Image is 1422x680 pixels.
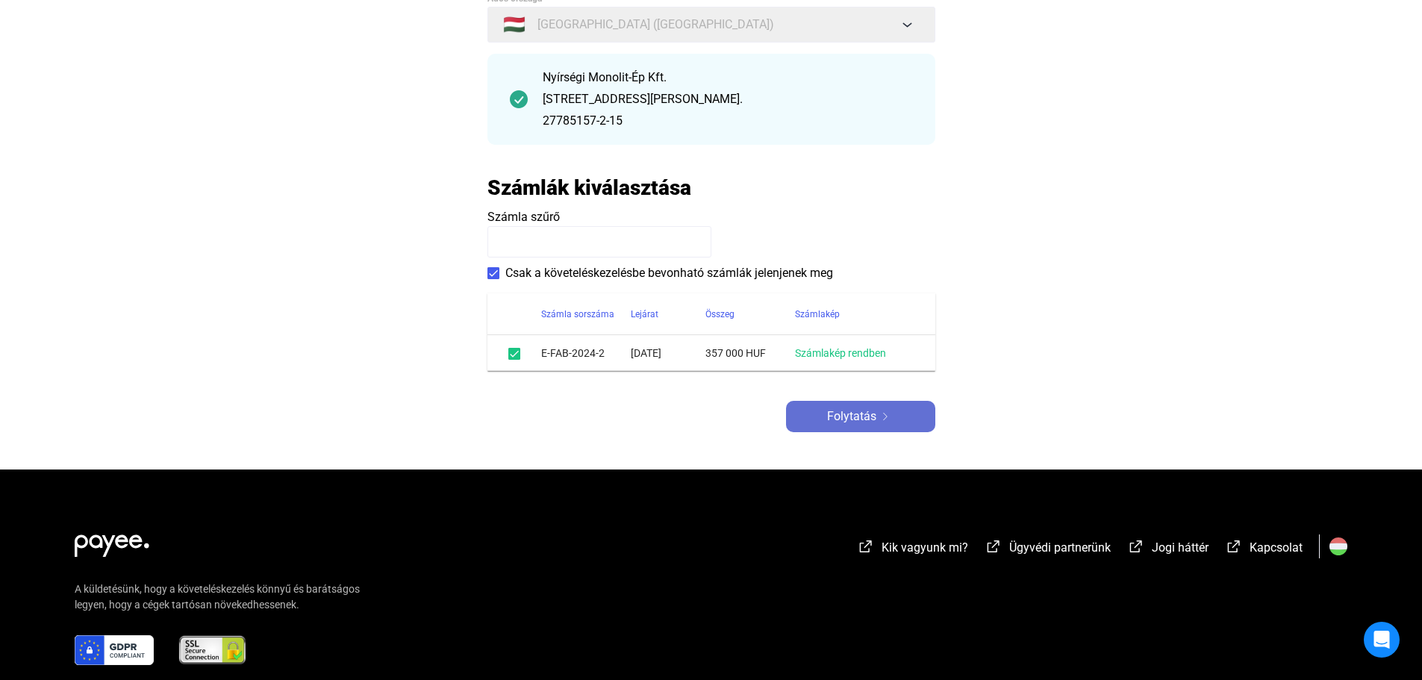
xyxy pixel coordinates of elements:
[487,175,691,201] h2: Számlák kiválasztása
[1009,540,1111,555] span: Ügyvédi partnerünk
[795,347,886,359] a: Számlakép rendben
[1225,539,1243,554] img: external-link-white
[631,335,705,371] td: [DATE]
[1225,543,1303,557] a: external-link-whiteKapcsolat
[876,413,894,420] img: arrow-right-white
[1152,540,1209,555] span: Jogi háttér
[705,305,735,323] div: Összeg
[1329,537,1347,555] img: HU.svg
[543,69,913,87] div: Nyírségi Monolit-Ép Kft.
[857,543,968,557] a: external-link-whiteKik vagyunk mi?
[75,635,154,665] img: gdpr
[503,16,526,34] span: 🇭🇺
[786,401,935,432] button: Folytatásarrow-right-white
[178,635,247,665] img: ssl
[795,305,917,323] div: Számlakép
[543,90,913,108] div: [STREET_ADDRESS][PERSON_NAME].
[631,305,658,323] div: Lejárat
[795,305,840,323] div: Számlakép
[75,526,149,557] img: white-payee-white-dot.svg
[1127,543,1209,557] a: external-link-whiteJogi háttér
[827,408,876,425] span: Folytatás
[985,543,1111,557] a: external-link-whiteÜgyvédi partnerünk
[487,210,560,224] span: Számla szűrő
[1127,539,1145,554] img: external-link-white
[505,264,833,282] span: Csak a követeléskezelésbe bevonható számlák jelenjenek meg
[857,539,875,554] img: external-link-white
[705,335,795,371] td: 357 000 HUF
[487,7,935,43] button: 🇭🇺[GEOGRAPHIC_DATA] ([GEOGRAPHIC_DATA])
[510,90,528,108] img: checkmark-darker-green-circle
[1364,622,1400,658] div: Open Intercom Messenger
[1250,540,1303,555] span: Kapcsolat
[541,335,631,371] td: E-FAB-2024-2
[705,305,795,323] div: Összeg
[882,540,968,555] span: Kik vagyunk mi?
[543,112,913,130] div: 27785157-2-15
[537,16,774,34] span: [GEOGRAPHIC_DATA] ([GEOGRAPHIC_DATA])
[541,305,631,323] div: Számla sorszáma
[541,305,614,323] div: Számla sorszáma
[631,305,705,323] div: Lejárat
[985,539,1002,554] img: external-link-white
